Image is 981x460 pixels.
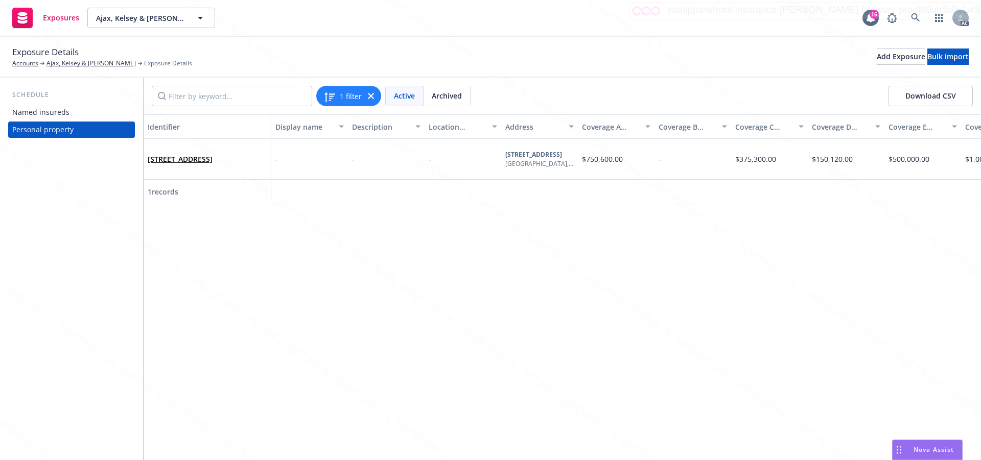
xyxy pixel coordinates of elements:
[152,86,312,106] input: Filter by keyword...
[582,154,623,164] span: $750,600.00
[352,154,355,164] span: -
[148,122,267,132] div: Identifier
[812,122,869,132] div: Coverage D (Loss of use)
[735,122,792,132] div: Coverage C (Household personal property)
[8,4,83,32] a: Exposures
[731,114,808,139] button: Coverage C (Household personal property)
[144,59,192,68] span: Exposure Details
[877,49,925,64] div: Add Exposure
[271,114,348,139] button: Display name
[8,90,135,100] div: Schedule
[892,440,963,460] button: Nova Assist
[927,49,969,65] button: Bulk import
[429,154,431,164] span: -
[394,90,415,101] span: Active
[12,45,79,59] span: Exposure Details
[148,154,213,164] a: [STREET_ADDRESS]
[144,114,271,139] button: Identifier
[432,90,462,101] span: Archived
[889,122,946,132] div: Coverage E (Liability)
[46,59,136,68] a: Ajax, Kelsey & [PERSON_NAME]
[929,8,949,28] a: Switch app
[884,114,961,139] button: Coverage E (Liability)
[582,122,639,132] div: Coverage A (Building value)
[882,8,902,28] a: Report a Bug
[340,91,362,102] span: 1 filter
[352,122,409,132] div: Description
[505,122,563,132] div: Address
[905,8,926,28] a: Search
[87,8,215,28] button: Ajax, Kelsey & [PERSON_NAME]
[12,59,38,68] a: Accounts
[655,114,731,139] button: Coverage B (Appt structures)
[914,445,954,454] span: Nova Assist
[735,154,776,164] span: $375,300.00
[893,440,905,459] div: Drag to move
[43,14,79,22] span: Exposures
[877,49,925,65] button: Add Exposure
[12,122,74,138] div: Personal property
[870,10,879,19] div: 16
[275,154,278,164] span: -
[12,104,69,120] div: Named insureds
[927,49,969,64] div: Bulk import
[8,104,135,120] a: Named insureds
[96,13,184,23] span: Ajax, Kelsey & [PERSON_NAME]
[505,150,562,159] b: [STREET_ADDRESS]
[659,154,661,164] span: -
[148,187,178,197] span: 1 records
[429,122,486,132] div: Location number
[578,114,655,139] button: Coverage A (Building value)
[889,86,973,106] button: Download CSV
[425,114,501,139] button: Location number
[348,114,425,139] button: Description
[659,122,716,132] div: Coverage B (Appt structures)
[889,154,929,164] span: $500,000.00
[275,122,333,132] div: Display name
[505,159,574,168] div: [GEOGRAPHIC_DATA] , CA , 95682
[808,114,884,139] button: Coverage D (Loss of use)
[8,122,135,138] a: Personal property
[812,154,853,164] span: $150,120.00
[501,114,578,139] button: Address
